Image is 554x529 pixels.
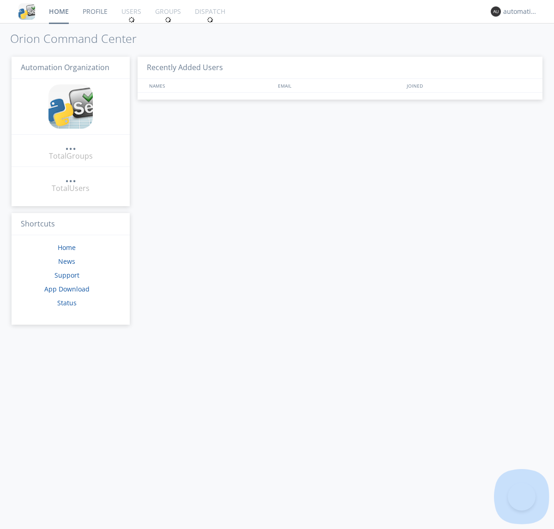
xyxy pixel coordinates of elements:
div: EMAIL [276,79,404,92]
img: cddb5a64eb264b2086981ab96f4c1ba7 [48,84,93,129]
a: Home [58,243,76,252]
a: Status [57,298,77,307]
img: spin.svg [207,17,213,23]
span: Automation Organization [21,62,109,72]
h3: Recently Added Users [138,57,542,79]
iframe: Toggle Customer Support [508,483,536,511]
img: spin.svg [128,17,135,23]
div: automation+atlas0011 [503,7,538,16]
img: 373638.png [491,6,501,17]
a: App Download [44,285,90,293]
a: Support [54,271,79,279]
div: Total Users [52,183,90,194]
img: spin.svg [165,17,171,23]
a: ... [65,140,76,151]
div: ... [65,172,76,182]
div: ... [65,140,76,149]
h3: Shortcuts [12,213,130,236]
a: News [58,257,75,266]
div: NAMES [147,79,273,92]
a: ... [65,172,76,183]
div: Total Groups [49,151,93,161]
div: JOINED [404,79,534,92]
img: cddb5a64eb264b2086981ab96f4c1ba7 [18,3,35,20]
